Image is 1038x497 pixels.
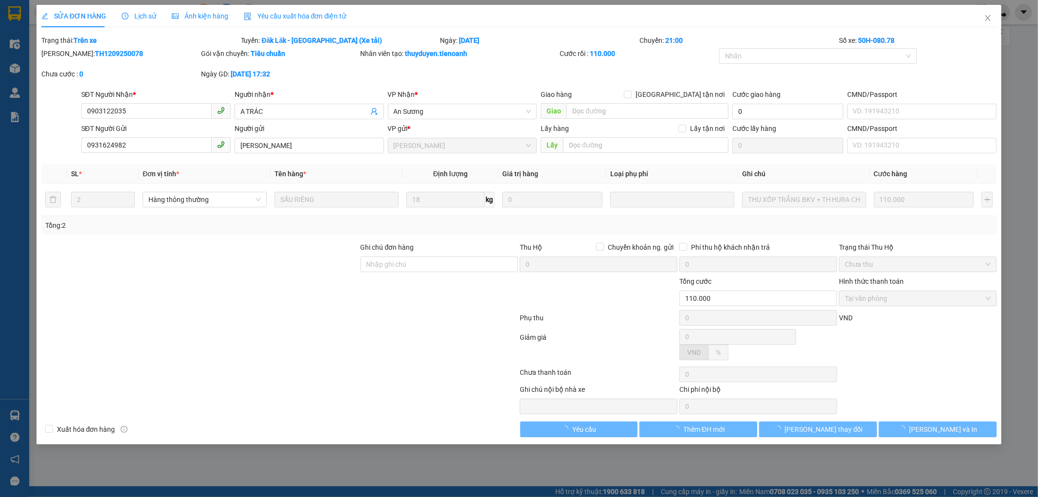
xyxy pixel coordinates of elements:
[148,192,261,207] span: Hàng thông thường
[235,123,384,134] div: Người gửi
[172,13,179,19] span: picture
[874,192,974,207] input: 0
[40,35,240,46] div: Trạng thái:
[520,243,542,251] span: Thu Hộ
[217,107,225,114] span: phone
[686,123,728,134] span: Lấy tận nơi
[122,13,128,19] span: clock-circle
[839,314,853,322] span: VND
[41,12,106,20] span: SỬA ĐƠN HÀNG
[53,424,119,435] span: Xuất hóa đơn hàng
[459,37,480,44] b: [DATE]
[774,425,785,432] span: loading
[759,422,877,437] button: [PERSON_NAME] thay đổi
[231,70,270,78] b: [DATE] 17:32
[79,70,83,78] b: 0
[606,165,738,184] th: Loại phụ phí
[361,48,558,59] div: Nhân viên tạo:
[240,35,439,46] div: Tuyến:
[732,91,781,98] label: Cước giao hàng
[41,13,48,19] span: edit
[638,35,838,46] div: Chuyến:
[847,123,997,134] div: CMND/Passport
[679,384,837,399] div: Chi phí nội bộ
[563,137,728,153] input: Dọc đường
[485,192,494,207] span: kg
[439,35,639,46] div: Ngày:
[370,108,378,115] span: user-add
[201,48,359,59] div: Gói vận chuyển:
[984,14,992,22] span: close
[590,50,615,57] b: 110.000
[244,12,346,20] span: Yêu cầu xuất hóa đơn điện tử
[679,277,711,285] span: Tổng cước
[839,277,904,285] label: Hình thức thanh toán
[502,192,602,207] input: 0
[361,257,518,272] input: Ghi chú đơn hàng
[388,91,415,98] span: VP Nhận
[541,125,569,132] span: Lấy hàng
[687,242,774,253] span: Phí thu hộ khách nhận trả
[251,50,285,57] b: Tiêu chuẩn
[732,138,843,153] input: Cước lấy hàng
[541,103,566,119] span: Giao
[974,5,1002,32] button: Close
[562,425,572,432] span: loading
[845,257,991,272] span: Chưa thu
[405,50,468,57] b: thuyduyen.tienoanh
[45,192,61,207] button: delete
[262,37,382,44] b: Đăk Lăk - [GEOGRAPHIC_DATA] (Xe tải)
[665,37,683,44] b: 21:00
[394,104,531,119] span: An Sương
[785,424,863,435] span: [PERSON_NAME] thay đổi
[541,91,572,98] span: Giao hàng
[909,424,977,435] span: [PERSON_NAME] và In
[982,192,993,207] button: plus
[683,424,725,435] span: Thêm ĐH mới
[858,37,894,44] b: 50H-080.78
[560,48,717,59] div: Cước rồi :
[519,313,679,330] div: Phụ thu
[604,242,677,253] span: Chuyển khoản ng. gửi
[95,50,143,57] b: TH1209250078
[732,104,843,119] input: Cước giao hàng
[45,220,401,231] div: Tổng: 2
[519,332,679,365] div: Giảm giá
[673,425,683,432] span: loading
[716,349,721,356] span: %
[572,424,596,435] span: Yêu cầu
[838,35,998,46] div: Số xe:
[742,192,866,207] input: Ghi Chú
[143,170,179,178] span: Đơn vị tính
[847,89,997,100] div: CMND/Passport
[502,170,538,178] span: Giá trị hàng
[566,103,728,119] input: Dọc đường
[235,89,384,100] div: Người nhận
[81,123,231,134] div: SĐT Người Gửi
[687,349,701,356] span: VND
[519,367,679,384] div: Chưa thanh toán
[361,243,414,251] label: Ghi chú đơn hàng
[388,123,537,134] div: VP gửi
[632,89,728,100] span: [GEOGRAPHIC_DATA] tận nơi
[274,192,399,207] input: VD: Bàn, Ghế
[274,170,306,178] span: Tên hàng
[839,242,997,253] div: Trạng thái Thu Hộ
[81,89,231,100] div: SĐT Người Nhận
[122,12,156,20] span: Lịch sử
[732,125,776,132] label: Cước lấy hàng
[541,137,563,153] span: Lấy
[244,13,252,20] img: icon
[845,291,991,306] span: Tại văn phòng
[394,138,531,153] span: Cư Kuin
[639,422,757,437] button: Thêm ĐH mới
[73,37,97,44] b: Trên xe
[898,425,909,432] span: loading
[71,170,79,178] span: SL
[520,384,677,399] div: Ghi chú nội bộ nhà xe
[121,426,127,433] span: info-circle
[41,69,199,79] div: Chưa cước :
[879,422,997,437] button: [PERSON_NAME] và In
[41,48,199,59] div: [PERSON_NAME]:
[738,165,870,184] th: Ghi chú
